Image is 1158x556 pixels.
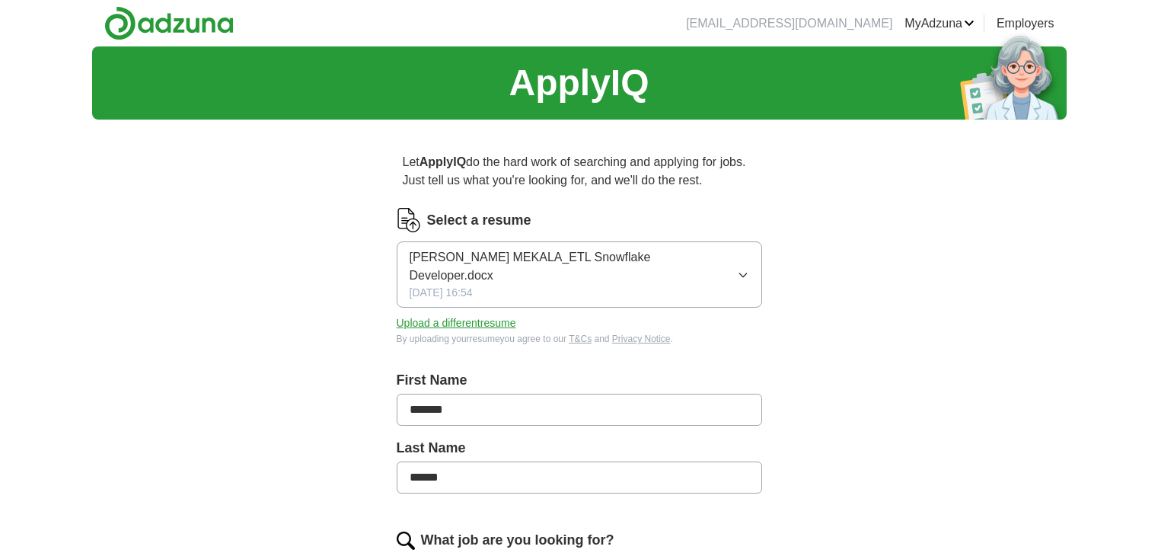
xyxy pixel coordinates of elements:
h1: ApplyIQ [509,56,649,110]
img: CV Icon [397,208,421,232]
img: search.png [397,532,415,550]
a: MyAdzuna [904,14,975,33]
span: [PERSON_NAME] MEKALA_ETL Snowflake Developer.docx [410,248,737,285]
strong: ApplyIQ [419,155,466,168]
a: Employers [997,14,1054,33]
button: Upload a differentresume [397,315,516,331]
div: By uploading your resume you agree to our and . [397,332,762,346]
label: Select a resume [427,210,531,231]
button: [PERSON_NAME] MEKALA_ETL Snowflake Developer.docx[DATE] 16:54 [397,241,762,308]
label: Last Name [397,438,762,459]
label: What job are you looking for? [421,530,614,551]
li: [EMAIL_ADDRESS][DOMAIN_NAME] [686,14,892,33]
span: [DATE] 16:54 [410,285,473,301]
label: First Name [397,370,762,391]
a: T&Cs [569,334,592,344]
p: Let do the hard work of searching and applying for jobs. Just tell us what you're looking for, an... [397,147,762,196]
img: Adzuna logo [104,6,234,40]
a: Privacy Notice [612,334,671,344]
